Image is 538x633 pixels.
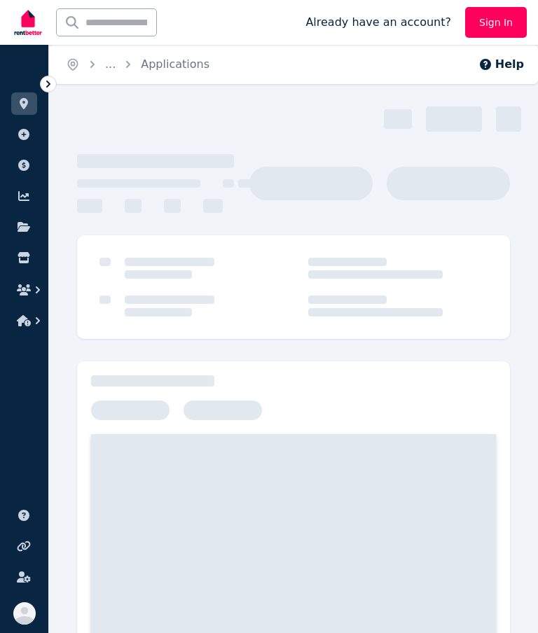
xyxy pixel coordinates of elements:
a: Sign In [465,7,527,38]
span: ... [105,57,116,71]
button: Help [478,56,524,73]
nav: Breadcrumb [49,45,226,84]
span: Already have an account? [305,14,451,31]
a: Applications [141,57,209,71]
img: RentBetter [11,5,45,40]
